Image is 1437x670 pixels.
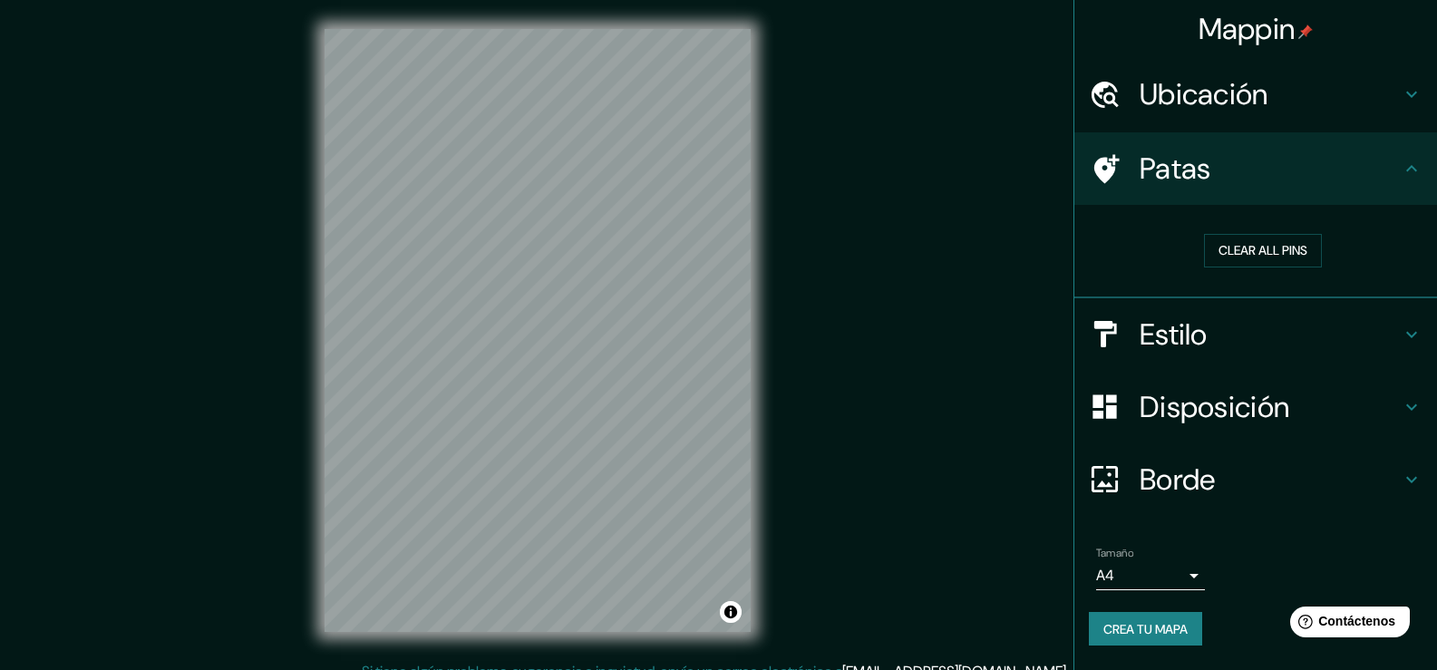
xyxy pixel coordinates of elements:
[1103,621,1188,637] font: Crea tu mapa
[720,601,742,623] button: Activar o desactivar atribución
[1140,75,1268,113] font: Ubicación
[1074,298,1437,371] div: Estilo
[1140,316,1208,354] font: Estilo
[1199,10,1296,48] font: Mappin
[1074,132,1437,205] div: Patas
[325,29,751,632] canvas: Mapa
[1140,150,1211,188] font: Patas
[1096,566,1114,585] font: A4
[1089,612,1202,646] button: Crea tu mapa
[1074,371,1437,443] div: Disposición
[1140,388,1289,426] font: Disposición
[1096,561,1205,590] div: A4
[1276,599,1417,650] iframe: Lanzador de widgets de ayuda
[1204,234,1322,267] button: Clear all pins
[1140,461,1216,499] font: Borde
[1074,443,1437,516] div: Borde
[1298,24,1313,39] img: pin-icon.png
[1096,546,1133,560] font: Tamaño
[1074,58,1437,131] div: Ubicación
